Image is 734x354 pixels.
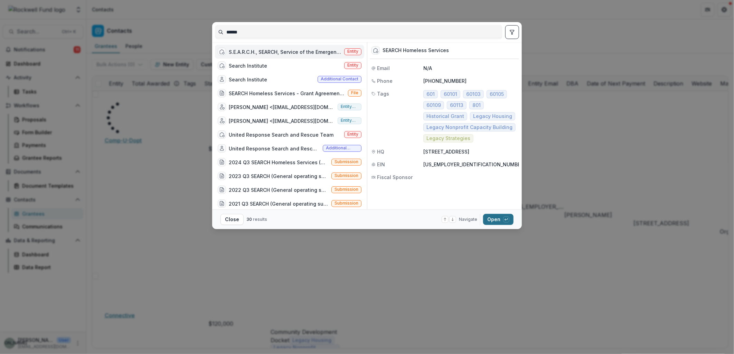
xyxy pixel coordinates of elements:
span: Entity user [341,118,358,123]
p: [STREET_ADDRESS] [423,148,518,155]
div: Search Institute [229,76,267,83]
button: Close [220,214,244,225]
span: Legacy Strategies [426,136,470,141]
span: results [253,217,267,222]
div: 2022 Q3 SEARCH (General operating support) [229,186,329,194]
div: Search Institute [229,62,267,69]
button: toggle filters [505,25,519,39]
div: 2023 Q3 SEARCH (General operating support) [229,173,329,180]
span: Entity [347,49,358,54]
span: Navigate [459,216,477,223]
span: Submission [335,187,358,192]
span: Additional contact [326,146,358,150]
div: [PERSON_NAME] <[EMAIL_ADDRESS][DOMAIN_NAME]> [229,117,335,125]
span: File [351,90,358,95]
div: S.E.A.R.C.H., SEARCH, Service of the Emergency Aid Resource Center for the Homeless, Inc. [229,48,341,56]
p: N/A [423,65,518,72]
span: Legacy Housing [473,114,512,119]
span: Email [377,65,390,72]
span: Entity [347,132,358,137]
span: 801 [472,102,481,108]
span: Tags [377,90,389,97]
span: 60109 [426,102,441,108]
div: [PERSON_NAME] <[EMAIL_ADDRESS][DOMAIN_NAME]> [229,104,335,111]
span: 30 [246,217,252,222]
span: Entity [347,63,358,68]
button: Open [483,214,514,225]
p: [PHONE_NUMBER] [423,77,518,85]
span: Legacy Nonprofit Capacity Building [426,125,512,130]
span: Fiscal Sponsor [377,174,413,181]
span: HQ [377,148,384,155]
p: [US_EMPLOYER_IDENTIFICATION_NUMBER] [423,161,525,168]
span: 60103 [466,91,481,97]
div: SEARCH Homeless Services - Grant Agreement - [DATE].pdf [229,90,345,97]
span: Phone [377,77,393,85]
div: United Response Search and Rescue Team [229,145,320,152]
span: 60113 [450,102,463,108]
div: SEARCH Homeless Services [383,48,449,53]
span: Additional contact [321,77,358,81]
span: 601 [426,91,435,97]
span: Entity user [341,104,358,109]
div: 2021 Q3 SEARCH (General operating support) [229,200,329,207]
div: 2024 Q3 SEARCH Homeless Services (General operating support) [229,159,329,166]
div: United Response Search and Rescue Team [229,131,333,138]
span: Submission [335,201,358,206]
span: Historical Grant [426,114,464,119]
span: 60101 [444,91,457,97]
span: Submission [335,159,358,164]
span: 60105 [490,91,504,97]
span: EIN [377,161,385,168]
span: Submission [335,173,358,178]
